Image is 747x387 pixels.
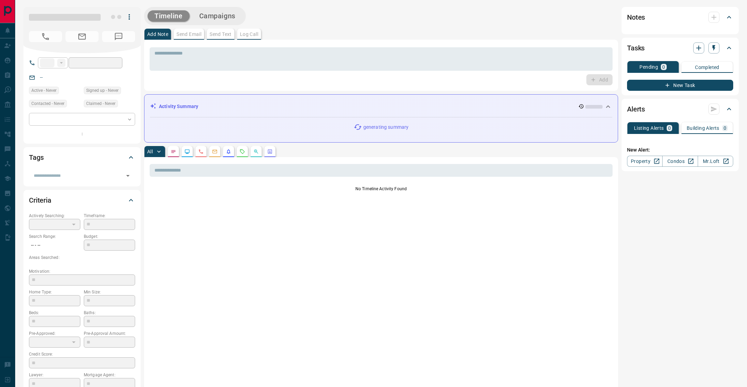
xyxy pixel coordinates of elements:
span: No Email [65,31,99,42]
h2: Notes [627,12,645,23]
p: Budget: [84,233,135,240]
p: Lawyer: [29,372,80,378]
div: Activity Summary [150,100,612,113]
p: Areas Searched: [29,254,135,261]
p: Baths: [84,310,135,316]
span: No Number [29,31,62,42]
svg: Requests [240,149,245,154]
p: Pending [639,65,658,69]
p: generating summary [363,124,408,131]
svg: Calls [198,149,204,154]
p: New Alert: [627,146,733,154]
div: Notes [627,9,733,26]
p: Pre-Approval Amount: [84,330,135,337]
p: Home Type: [29,289,80,295]
p: 0 [668,126,671,130]
span: Signed up - Never [86,87,119,94]
h2: Tasks [627,42,645,54]
span: Active - Never [31,87,57,94]
a: -- [40,75,43,80]
h2: Alerts [627,104,645,115]
span: Contacted - Never [31,100,64,107]
p: All [147,149,153,154]
p: Beds: [29,310,80,316]
p: Timeframe: [84,213,135,219]
h2: Criteria [29,195,51,206]
p: 0 [662,65,665,69]
svg: Lead Browsing Activity [184,149,190,154]
button: Campaigns [192,10,242,22]
p: Search Range: [29,233,80,240]
p: Completed [695,65,719,70]
svg: Emails [212,149,218,154]
p: Pre-Approved: [29,330,80,337]
p: 0 [724,126,726,130]
button: Open [123,171,133,181]
p: Actively Searching: [29,213,80,219]
span: Claimed - Never [86,100,115,107]
p: -- - -- [29,240,80,251]
p: Motivation: [29,268,135,274]
div: Tags [29,149,135,166]
svg: Listing Alerts [226,149,231,154]
p: Credit Score: [29,351,135,357]
div: Tasks [627,40,733,56]
svg: Agent Actions [267,149,273,154]
button: New Task [627,80,733,91]
h2: Tags [29,152,43,163]
div: Alerts [627,101,733,117]
a: Property [627,156,663,167]
svg: Notes [171,149,176,154]
a: Mr.Loft [698,156,733,167]
p: Activity Summary [159,103,198,110]
p: No Timeline Activity Found [150,186,613,192]
svg: Opportunities [253,149,259,154]
a: Condos [662,156,698,167]
p: Building Alerts [687,126,719,130]
div: Criteria [29,192,135,209]
p: Add Note [147,32,168,37]
button: Timeline [148,10,190,22]
p: Listing Alerts [634,126,664,130]
p: Min Size: [84,289,135,295]
span: No Number [102,31,135,42]
p: Mortgage Agent: [84,372,135,378]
